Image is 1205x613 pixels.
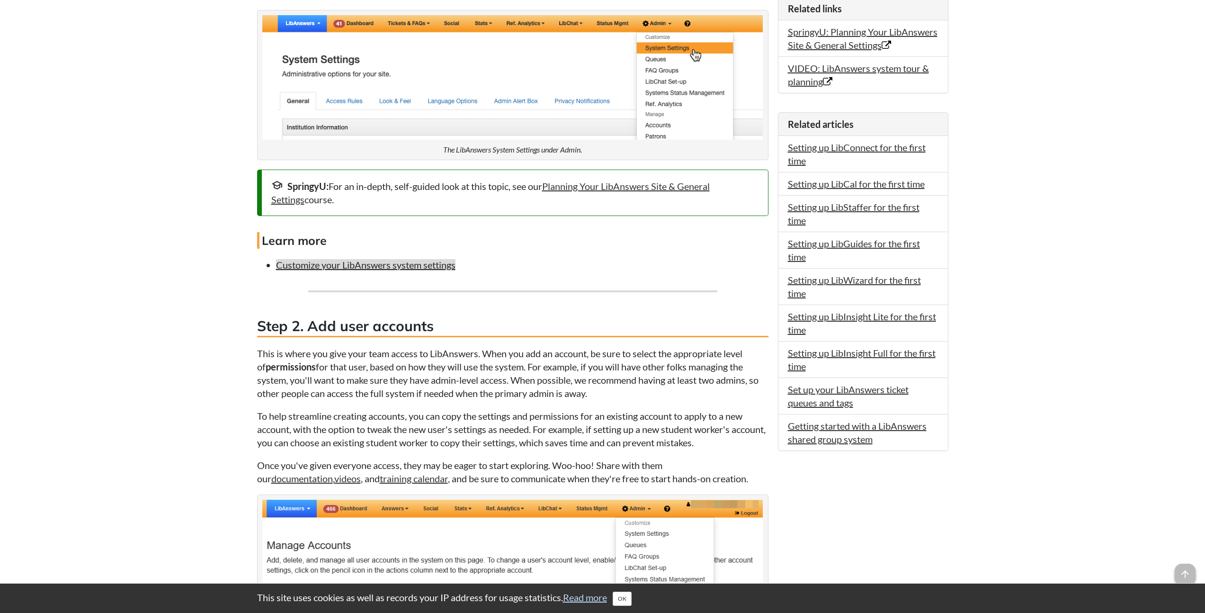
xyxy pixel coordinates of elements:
a: Setting up LibConnect for the first time [788,142,926,166]
a: Set up your LibAnswers ticket queues and tags [788,384,909,408]
a: Setting up LibGuides for the first time [788,238,920,262]
p: This is where you give your team access to LibAnswers. When you add an account, be sure to select... [257,347,768,400]
a: Getting started with a LibAnswers shared group system [788,420,927,445]
span: arrow_upward [1175,564,1196,585]
div: For an in-depth, self-guided look at this topic, see our course. [271,180,759,206]
figcaption: The LibAnswers System Settings under Admin. [443,144,582,155]
div: This site uses cookies as well as records your IP address for usage statistics. [248,591,958,606]
span: Related articles [788,118,854,130]
img: The System Settings page [262,15,763,140]
a: videos [334,473,361,484]
a: Setting up LibInsight Full for the first time [788,347,936,372]
a: training calendar [380,473,448,484]
a: documentation [271,473,333,484]
a: SpringyU: Planning Your LibAnswers Site & General Settings [788,26,937,51]
a: arrow_upward [1175,565,1196,576]
p: To help streamline creating accounts, you can copy the settings and permissions for an existing a... [257,409,768,449]
button: Close [613,592,632,606]
a: Customize your LibAnswers system settings [276,259,455,270]
a: Read more [563,592,607,603]
a: Setting up LibWizard for the first time [788,274,921,299]
h3: Step 2. Add user accounts [257,316,768,337]
h4: Learn more [257,232,768,249]
a: Setting up LibInsight Lite for the first time [788,311,936,335]
span: Related links [788,3,842,14]
a: Setting up LibCal for the first time [788,178,925,189]
span: school [271,180,283,191]
a: VIDEO: LibAnswers system tour & planning [788,63,929,87]
a: Setting up LibStaffer for the first time [788,201,919,226]
strong: permissions [266,361,316,372]
p: Once you've given everyone access, they may be eager to start exploring. Woo-hoo! Share with them... [257,459,768,485]
strong: SpringyU: [287,180,329,192]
